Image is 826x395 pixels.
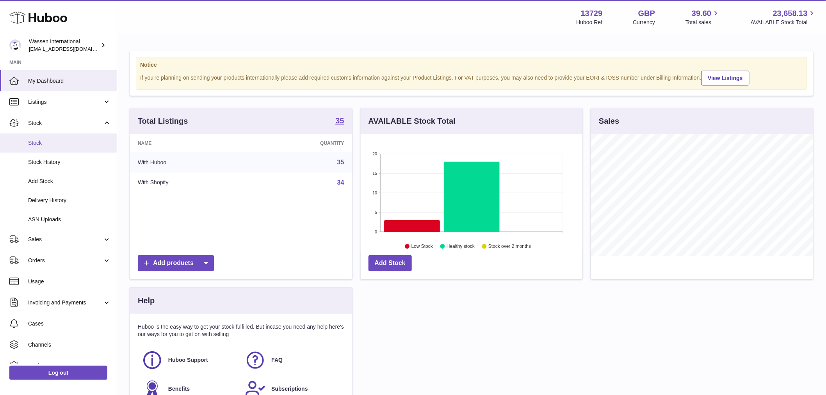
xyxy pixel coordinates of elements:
[335,117,344,126] a: 35
[581,8,603,19] strong: 13729
[368,116,456,126] h3: AVAILABLE Stock Total
[368,255,412,271] a: Add Stock
[372,171,377,176] text: 15
[685,19,720,26] span: Total sales
[28,178,111,185] span: Add Stock
[638,8,655,19] strong: GBP
[28,158,111,166] span: Stock History
[577,19,603,26] div: Huboo Ref
[130,134,250,152] th: Name
[271,385,308,393] span: Subscriptions
[28,341,111,349] span: Channels
[411,244,433,249] text: Low Stock
[271,356,283,364] span: FAQ
[28,299,103,306] span: Invoicing and Payments
[372,151,377,156] text: 20
[28,320,111,327] span: Cases
[28,77,111,85] span: My Dashboard
[168,356,208,364] span: Huboo Support
[29,38,99,53] div: Wassen International
[140,69,803,85] div: If you're planning on sending your products internationally please add required customs informati...
[599,116,619,126] h3: Sales
[28,139,111,147] span: Stock
[337,159,344,165] a: 35
[28,362,111,370] span: Settings
[335,117,344,125] strong: 35
[9,366,107,380] a: Log out
[375,230,377,234] text: 0
[138,116,188,126] h3: Total Listings
[28,216,111,223] span: ASN Uploads
[375,210,377,215] text: 5
[28,98,103,106] span: Listings
[447,244,475,249] text: Healthy stock
[372,190,377,195] text: 10
[633,19,655,26] div: Currency
[28,197,111,204] span: Delivery History
[28,119,103,127] span: Stock
[29,46,115,52] span: [EMAIL_ADDRESS][DOMAIN_NAME]
[140,61,803,69] strong: Notice
[685,8,720,26] a: 39.60 Total sales
[168,385,190,393] span: Benefits
[773,8,808,19] span: 23,658.13
[337,179,344,186] a: 34
[138,323,344,338] p: Huboo is the easy way to get your stock fulfilled. But incase you need any help here's our ways f...
[250,134,352,152] th: Quantity
[751,8,817,26] a: 23,658.13 AVAILABLE Stock Total
[28,278,111,285] span: Usage
[245,350,340,371] a: FAQ
[130,152,250,173] td: With Huboo
[138,255,214,271] a: Add products
[692,8,711,19] span: 39.60
[138,295,155,306] h3: Help
[28,236,103,243] span: Sales
[130,173,250,193] td: With Shopify
[701,71,749,85] a: View Listings
[9,39,21,51] img: gemma.moses@wassen.com
[142,350,237,371] a: Huboo Support
[751,19,817,26] span: AVAILABLE Stock Total
[488,244,531,249] text: Stock over 2 months
[28,257,103,264] span: Orders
